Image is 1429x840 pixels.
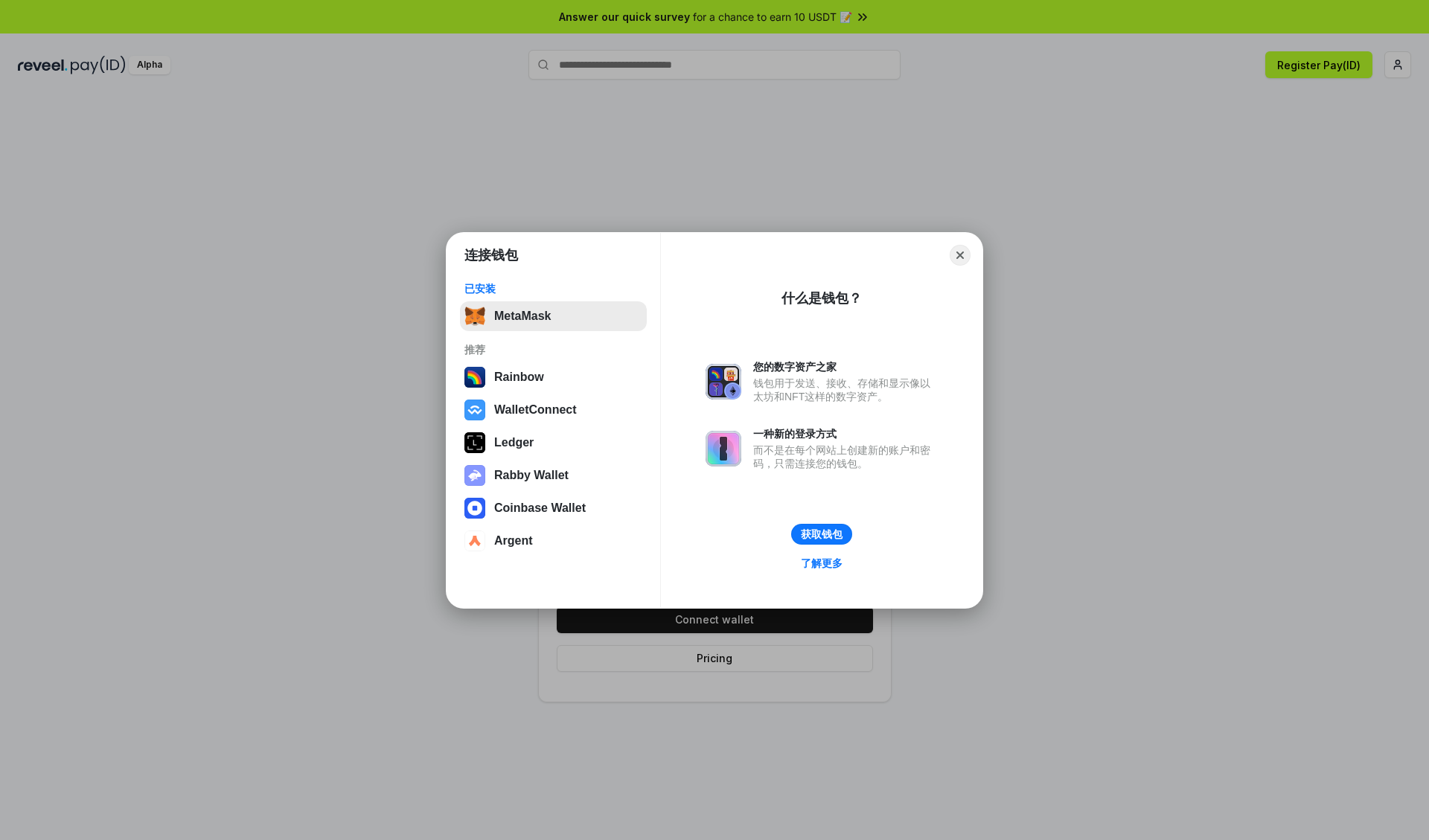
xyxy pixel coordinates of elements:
[801,557,843,570] div: 了解更多
[464,498,485,519] img: svg+xml,%3Csvg%20width%3D%2228%22%20height%3D%2228%22%20viewBox%3D%220%200%2028%2028%22%20fill%3D...
[706,431,741,467] img: svg+xml,%3Csvg%20xmlns%3D%22http%3A%2F%2Fwww.w3.org%2F2000%2Fsvg%22%20fill%3D%22none%22%20viewBox...
[753,376,938,403] div: 钱包用于发送、接收、存储和显示像以太坊和NFT这样的数字资产。
[791,524,852,545] button: 获取钱包
[753,427,938,440] div: 一种新的登录方式
[460,395,647,425] button: WalletConnect
[464,282,642,295] div: 已安装
[464,343,642,356] div: 推荐
[464,306,485,327] img: svg+xml,%3Csvg%20fill%3D%22none%22%20height%3D%2233%22%20viewBox%3D%220%200%2035%2033%22%20width%...
[464,432,485,453] img: svg+xml,%3Csvg%20xmlns%3D%22http%3A%2F%2Fwww.w3.org%2F2000%2Fsvg%22%20width%3D%2228%22%20height%3...
[494,371,544,384] div: Rainbow
[460,526,647,556] button: Argent
[460,428,647,458] button: Ledger
[460,461,647,490] button: Rabby Wallet
[494,403,577,417] div: WalletConnect
[753,443,938,470] div: 而不是在每个网站上创建新的账户和密码，只需连接您的钱包。
[494,501,586,515] div: Coinbase Wallet
[781,289,862,307] div: 什么是钱包？
[494,436,534,449] div: Ledger
[706,364,741,400] img: svg+xml,%3Csvg%20xmlns%3D%22http%3A%2F%2Fwww.w3.org%2F2000%2Fsvg%22%20fill%3D%22none%22%20viewBox...
[464,465,485,486] img: svg+xml,%3Csvg%20xmlns%3D%22http%3A%2F%2Fwww.w3.org%2F2000%2Fsvg%22%20fill%3D%22none%22%20viewBox...
[460,301,647,331] button: MetaMask
[494,310,551,323] div: MetaMask
[460,493,647,523] button: Coinbase Wallet
[464,246,518,264] h1: 连接钱包
[464,400,485,420] img: svg+xml,%3Csvg%20width%3D%2228%22%20height%3D%2228%22%20viewBox%3D%220%200%2028%2028%22%20fill%3D...
[801,528,843,541] div: 获取钱包
[460,362,647,392] button: Rainbow
[464,367,485,388] img: svg+xml,%3Csvg%20width%3D%22120%22%20height%3D%22120%22%20viewBox%3D%220%200%20120%20120%22%20fil...
[494,534,533,548] div: Argent
[792,554,851,573] a: 了解更多
[464,530,485,551] img: svg+xml,%3Csvg%20width%3D%2228%22%20height%3D%2228%22%20viewBox%3D%220%200%2028%2028%22%20fill%3D...
[950,245,971,266] button: Close
[753,360,938,373] div: 您的数字资产之家
[494,469,569,482] div: Rabby Wallet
